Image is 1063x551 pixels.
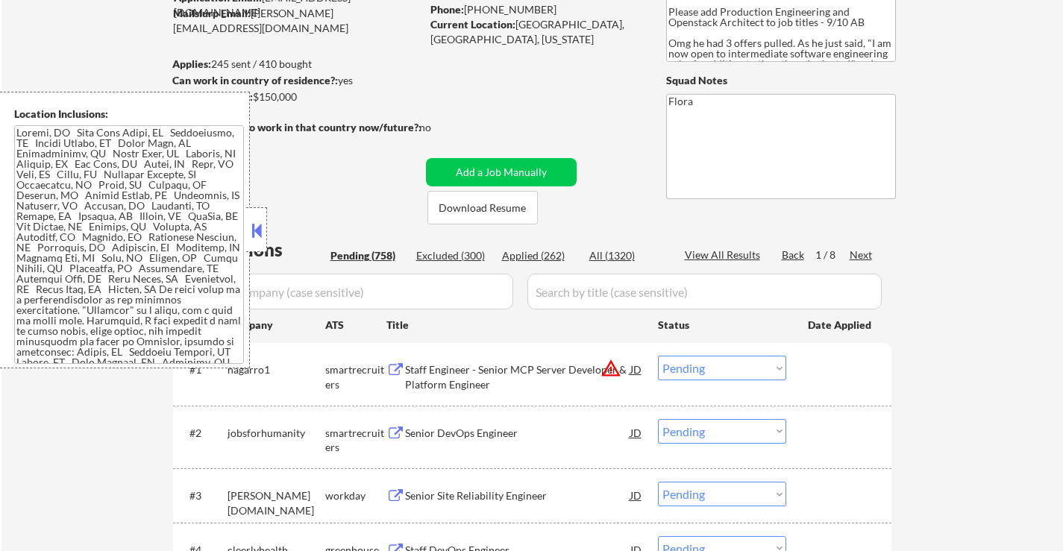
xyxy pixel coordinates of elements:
div: Squad Notes [666,73,896,88]
div: 245 sent / 410 bought [172,57,421,72]
div: Company [228,318,325,333]
strong: Mailslurp Email: [173,7,251,19]
div: [PHONE_NUMBER] [430,2,642,17]
div: jobsforhumanity [228,426,325,441]
div: Status [658,311,786,338]
div: 1 / 8 [815,248,850,262]
div: #3 [189,488,216,503]
div: Back [782,248,806,262]
div: Date Applied [808,318,874,333]
div: Pending (758) [330,248,405,263]
div: View All Results [685,248,765,262]
div: JD [629,482,644,509]
div: no [419,120,462,135]
strong: Current Location: [430,18,515,31]
div: nagarro1 [228,362,325,377]
button: warning_amber [601,358,621,379]
div: [PERSON_NAME][DOMAIN_NAME] [228,488,325,517]
strong: Minimum salary: [172,90,253,103]
button: Add a Job Manually [426,158,577,186]
div: smartrecruiters [325,362,386,391]
div: JD [629,419,644,446]
div: All (1320) [589,248,664,263]
div: Senior DevOps Engineer [405,426,630,441]
div: Next [850,248,874,262]
div: [PERSON_NAME][EMAIL_ADDRESS][DOMAIN_NAME] [173,6,421,35]
input: Search by company (case sensitive) [178,274,513,309]
div: #2 [189,426,216,441]
strong: Can work in country of residence?: [172,74,338,86]
div: Senior Site Reliability Engineer [405,488,630,503]
div: Location Inclusions: [14,107,244,122]
div: Staff Engineer - Senior MCP Server Developer & Platform Engineer [405,362,630,391]
strong: Phone: [430,3,464,16]
div: $150,000 [172,89,421,104]
button: Download Resume [427,191,538,224]
div: ATS [325,318,386,333]
div: Title [386,318,644,333]
div: workday [325,488,386,503]
div: #1 [189,362,216,377]
div: Applied (262) [502,248,577,263]
strong: Applies: [172,57,211,70]
div: Excluded (300) [416,248,491,263]
div: smartrecruiters [325,426,386,455]
strong: Will need Visa to work in that country now/future?: [173,121,421,133]
div: yes [172,73,416,88]
div: JD [629,356,644,382]
div: [GEOGRAPHIC_DATA], [GEOGRAPHIC_DATA], [US_STATE] [430,17,642,46]
input: Search by title (case sensitive) [527,274,882,309]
